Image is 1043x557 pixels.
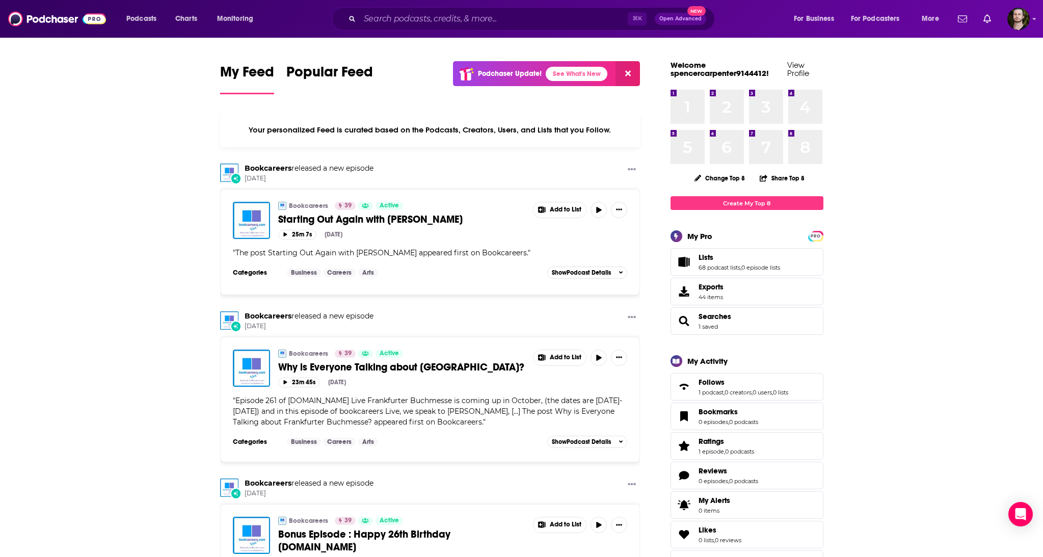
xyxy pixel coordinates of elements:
[233,202,270,239] img: Starting Out Again with Lucy Melville
[674,439,694,453] a: Ratings
[335,350,356,358] a: 39
[1007,8,1030,30] img: User Profile
[533,517,586,533] button: Show More Button
[550,354,581,361] span: Add to List
[358,269,378,277] a: Arts
[220,479,238,497] a: Bookcareers
[335,517,356,525] a: 39
[278,528,450,553] span: Bonus Episode : Happy 26th Birthday [DOMAIN_NAME]
[344,516,352,526] span: 39
[715,537,741,544] a: 0 reviews
[915,11,952,27] button: open menu
[787,11,847,27] button: open menu
[344,349,352,359] span: 39
[671,278,823,305] a: Exports
[289,202,328,210] a: Bookcareers
[278,350,286,358] img: Bookcareers
[289,517,328,525] a: Bookcareers
[245,174,373,183] span: [DATE]
[671,248,823,276] span: Lists
[478,69,542,78] p: Podchaser Update!
[8,9,106,29] img: Podchaser - Follow, Share and Rate Podcasts
[245,479,373,488] h3: released a new episode
[126,12,156,26] span: Podcasts
[979,10,995,28] a: Show notifications dropdown
[671,60,769,78] a: Welcome spencercarpenter9144412!
[725,448,754,455] a: 0 podcasts
[278,230,316,240] button: 25m 7s
[655,13,706,25] button: Open AdvancedNew
[659,16,702,21] span: Open Advanced
[699,407,738,416] span: Bookmarks
[671,521,823,548] span: Likes
[699,507,730,514] span: 0 items
[220,63,274,87] span: My Feed
[286,63,373,87] span: Popular Feed
[752,389,753,396] span: ,
[233,396,622,427] span: " "
[699,496,730,505] span: My Alerts
[687,356,728,366] div: My Activity
[245,164,373,173] h3: released a new episode
[341,7,725,31] div: Search podcasts, credits, & more...
[671,491,823,519] a: My Alerts
[611,350,627,366] button: Show More Button
[699,312,731,321] a: Searches
[328,379,346,386] div: [DATE]
[787,60,809,78] a: View Profile
[233,269,279,277] h3: Categories
[699,389,724,396] a: 1 podcast
[699,466,727,475] span: Reviews
[699,294,724,301] span: 44 items
[278,517,286,525] a: Bookcareers
[1007,8,1030,30] button: Show profile menu
[699,323,718,330] a: 1 saved
[380,516,399,526] span: Active
[687,231,712,241] div: My Pro
[230,321,242,332] div: New Episode
[674,409,694,423] a: Bookmarks
[289,350,328,358] a: Bookcareers
[278,213,463,226] span: Starting Out Again with [PERSON_NAME]
[687,6,706,16] span: New
[810,232,822,240] a: PRO
[533,350,586,365] button: Show More Button
[233,396,622,427] span: Episode 261 of [DOMAIN_NAME] Live Frankfurter Buchmesse is coming up in October, (the dates are [...
[233,248,530,257] span: " "
[278,361,524,374] span: Why is Everyone Talking about [GEOGRAPHIC_DATA]?
[753,389,772,396] a: 0 users
[1008,502,1033,526] div: Open Intercom Messenger
[954,10,971,28] a: Show notifications dropdown
[699,282,724,291] span: Exports
[851,12,900,26] span: For Podcasters
[671,462,823,489] span: Reviews
[175,12,197,26] span: Charts
[233,517,270,554] a: Bonus Episode : Happy 26th Birthday bookcareers.com
[844,11,915,27] button: open menu
[230,488,242,499] div: New Episode
[344,201,352,211] span: 39
[674,468,694,483] a: Reviews
[724,389,725,396] span: ,
[922,12,939,26] span: More
[286,63,373,94] a: Popular Feed
[552,269,611,276] span: Show Podcast Details
[699,253,713,262] span: Lists
[245,164,291,173] a: Bookcareers
[380,349,399,359] span: Active
[210,11,266,27] button: open menu
[699,418,728,426] a: 0 episodes
[624,311,640,324] button: Show More Button
[699,525,741,535] a: Likes
[169,11,203,27] a: Charts
[714,537,715,544] span: ,
[810,232,822,240] span: PRO
[699,437,754,446] a: Ratings
[628,12,647,25] span: ⌘ K
[674,380,694,394] a: Follows
[233,438,279,446] h3: Categories
[335,202,356,210] a: 39
[671,307,823,335] span: Searches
